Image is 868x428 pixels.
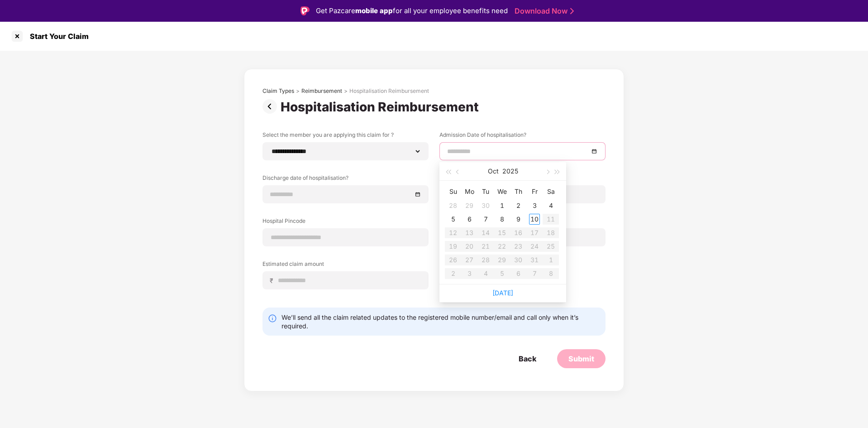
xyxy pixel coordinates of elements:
div: Get Pazcare for all your employee benefits need [316,5,508,16]
div: We’ll send all the claim related updates to the registered mobile number/email and call only when... [281,313,600,330]
div: > [344,87,348,95]
div: Submit [568,354,594,364]
th: Su [445,184,461,199]
div: 7 [480,214,491,225]
label: Select the member you are applying this claim for ? [262,131,429,142]
th: We [494,184,510,199]
td: 2025-10-04 [543,199,559,212]
label: Discharge date of hospitalisation? [262,174,429,185]
th: Mo [461,184,477,199]
label: Hospital Pincode [262,217,429,228]
div: 6 [464,214,475,225]
div: 10 [529,214,540,225]
td: 2025-10-07 [477,212,494,226]
td: 2025-10-02 [510,199,526,212]
img: Stroke [570,6,574,16]
td: 2025-09-29 [461,199,477,212]
div: Back [519,354,536,364]
th: Sa [543,184,559,199]
td: 2025-10-08 [494,212,510,226]
td: 2025-09-30 [477,199,494,212]
div: Hospitalisation Reimbursement [281,99,482,115]
div: 3 [529,200,540,211]
img: svg+xml;base64,PHN2ZyBpZD0iUHJldi0zMngzMiIgeG1sbnM9Imh0dHA6Ly93d3cudzMub3JnLzIwMDAvc3ZnIiB3aWR0aD... [262,99,281,114]
strong: mobile app [355,6,393,15]
td: 2025-10-03 [526,199,543,212]
button: 2025 [502,162,518,180]
td: 2025-09-28 [445,199,461,212]
div: Reimbursement [301,87,342,95]
div: 2 [513,200,524,211]
button: Oct [488,162,499,180]
div: > [296,87,300,95]
div: 9 [513,214,524,225]
div: 8 [496,214,507,225]
th: Th [510,184,526,199]
th: Tu [477,184,494,199]
label: Admission Date of hospitalisation? [439,131,606,142]
th: Fr [526,184,543,199]
div: Claim Types [262,87,294,95]
td: 2025-10-09 [510,212,526,226]
div: 28 [448,200,458,211]
span: ₹ [270,276,277,285]
td: 2025-10-05 [445,212,461,226]
div: 29 [464,200,475,211]
div: 1 [496,200,507,211]
img: Logo [300,6,310,15]
div: 30 [480,200,491,211]
td: 2025-10-01 [494,199,510,212]
td: 2025-10-10 [526,212,543,226]
div: 4 [545,200,556,211]
div: 5 [448,214,458,225]
img: svg+xml;base64,PHN2ZyBpZD0iSW5mby0yMHgyMCIgeG1sbnM9Imh0dHA6Ly93d3cudzMub3JnLzIwMDAvc3ZnIiB3aWR0aD... [268,314,277,323]
div: Start Your Claim [24,32,89,41]
a: Download Now [515,6,571,16]
div: Hospitalisation Reimbursement [349,87,429,95]
a: [DATE] [492,289,513,297]
label: Estimated claim amount [262,260,429,271]
td: 2025-10-06 [461,212,477,226]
